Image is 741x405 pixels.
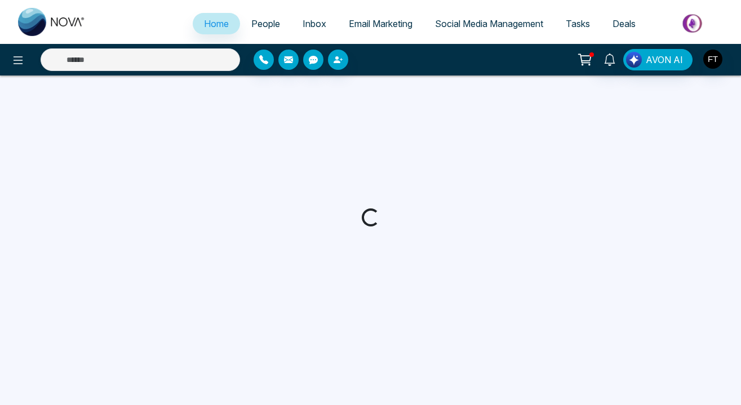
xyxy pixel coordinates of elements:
img: User Avatar [703,50,722,69]
a: Tasks [554,13,601,34]
a: Home [193,13,240,34]
a: Deals [601,13,647,34]
span: People [251,18,280,29]
a: People [240,13,291,34]
a: Inbox [291,13,338,34]
span: Social Media Management [435,18,543,29]
img: Market-place.gif [653,11,734,36]
span: Tasks [566,18,590,29]
a: Social Media Management [424,13,554,34]
a: Email Marketing [338,13,424,34]
img: Lead Flow [626,52,642,68]
button: AVON AI [623,49,693,70]
span: Inbox [303,18,326,29]
span: Email Marketing [349,18,412,29]
span: AVON AI [646,53,683,66]
img: Nova CRM Logo [18,8,86,36]
span: Home [204,18,229,29]
span: Deals [613,18,636,29]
